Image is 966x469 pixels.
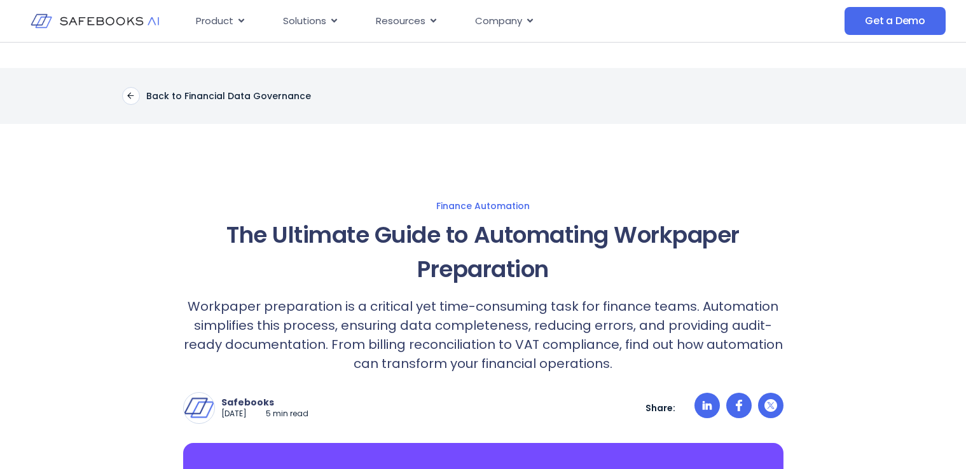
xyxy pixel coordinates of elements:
p: Back to Financial Data Governance [146,90,311,102]
nav: Menu [186,9,735,34]
a: Back to Financial Data Governance [122,87,311,105]
div: Menu Toggle [186,9,735,34]
p: Workpaper preparation is a critical yet time-consuming task for finance teams. Automation simplif... [183,297,783,373]
span: Resources [376,14,425,29]
p: Share: [645,402,675,414]
p: Safebooks [221,397,308,408]
span: Company [475,14,522,29]
a: Finance Automation [59,200,908,212]
span: Solutions [283,14,326,29]
p: 5 min read [266,409,308,419]
img: Safebooks [184,393,214,423]
h1: The Ultimate Guide to Automating Workpaper Preparation [183,218,783,287]
p: [DATE] [221,409,247,419]
span: Product [196,14,233,29]
span: Get a Demo [865,15,925,27]
a: Get a Demo [845,7,946,35]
